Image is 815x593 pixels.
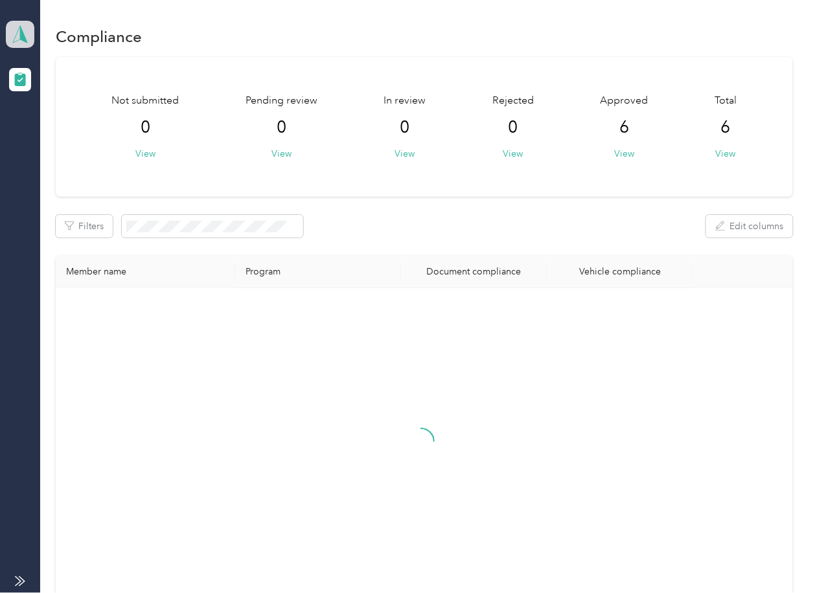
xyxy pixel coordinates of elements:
button: View [614,147,634,161]
button: Edit columns [706,215,793,238]
button: View [135,147,155,161]
span: 0 [509,117,518,138]
span: 6 [721,117,731,138]
button: View [271,147,292,161]
span: 6 [619,117,629,138]
iframe: Everlance-gr Chat Button Frame [742,520,815,593]
th: Member name [56,256,235,288]
span: Pending review [246,93,317,109]
h1: Compliance [56,30,142,43]
span: 0 [400,117,410,138]
span: Rejected [492,93,534,109]
button: Filters [56,215,113,238]
button: View [395,147,415,161]
span: 0 [277,117,286,138]
span: Total [715,93,737,109]
th: Program [235,256,401,288]
div: Document compliance [411,266,536,277]
div: Vehicle compliance [557,266,682,277]
span: Approved [601,93,649,109]
span: Not submitted [112,93,179,109]
button: View [503,147,523,161]
span: 0 [141,117,150,138]
span: In review [384,93,426,109]
button: View [716,147,736,161]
